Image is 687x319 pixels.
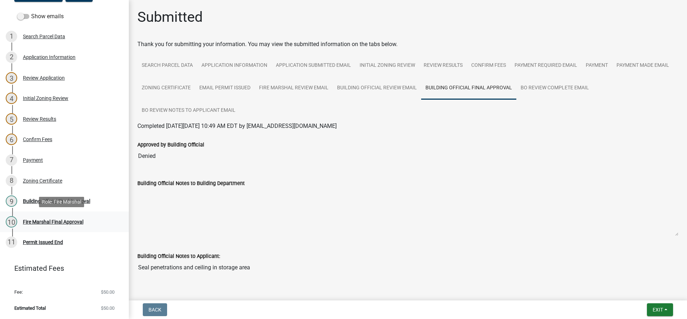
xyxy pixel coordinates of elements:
[137,181,245,186] label: Building Official Notes to Building Department
[23,158,43,163] div: Payment
[421,77,516,100] a: Building Official Final Approval
[6,261,117,275] a: Estimated Fees
[467,54,510,77] a: Confirm Fees
[148,307,161,313] span: Back
[17,12,64,21] label: Show emails
[23,55,75,60] div: Application Information
[195,77,255,100] a: Email Permit Issued
[23,178,62,183] div: Zoning Certificate
[23,199,90,204] div: Building Official Final Approval
[355,54,419,77] a: Initial Zoning Review
[137,254,220,259] label: Building Official Notes to Applicant:
[6,154,17,166] div: 7
[101,290,114,294] span: $50.00
[137,260,678,309] textarea: Seal penetrations and ceiling in storage area
[333,77,421,100] a: Building Official Review Email
[6,31,17,42] div: 1
[137,9,203,26] h1: Submitted
[23,137,52,142] div: Confirm Fees
[6,175,17,186] div: 8
[197,54,272,77] a: Application Information
[137,123,337,129] span: Completed [DATE][DATE] 10:49 AM EDT by [EMAIL_ADDRESS][DOMAIN_NAME]
[6,113,17,125] div: 5
[6,72,17,84] div: 3
[6,93,17,104] div: 4
[137,54,197,77] a: Search Parcel Data
[137,99,240,122] a: BO Review Notes to Applicant Email
[6,195,17,207] div: 9
[23,219,83,224] div: Fire Marshal Final Approval
[516,77,593,100] a: BO Review Complete Email
[23,75,65,80] div: Review Application
[39,197,84,207] div: Role: Fire Marshal
[137,40,678,49] div: Thank you for submitting your information. You may view the submitted information on the tabs below.
[419,54,467,77] a: Review Results
[23,240,63,245] div: Permit Issued End
[23,116,56,121] div: Review Results
[23,96,68,101] div: Initial Zoning Review
[143,303,167,316] button: Back
[510,54,581,77] a: Payment Required Email
[272,54,355,77] a: Application Submitted Email
[14,306,46,310] span: Estimated Total
[6,134,17,145] div: 6
[6,51,17,63] div: 2
[647,303,673,316] button: Exit
[581,54,612,77] a: Payment
[23,34,65,39] div: Search Parcel Data
[101,306,114,310] span: $50.00
[612,54,673,77] a: Payment Made Email
[6,236,17,248] div: 11
[255,77,333,100] a: Fire Marshal Review Email
[653,307,663,313] span: Exit
[137,143,204,148] label: Approved by Building Official
[14,290,23,294] span: Fee:
[6,216,17,228] div: 10
[137,77,195,100] a: Zoning Certificate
